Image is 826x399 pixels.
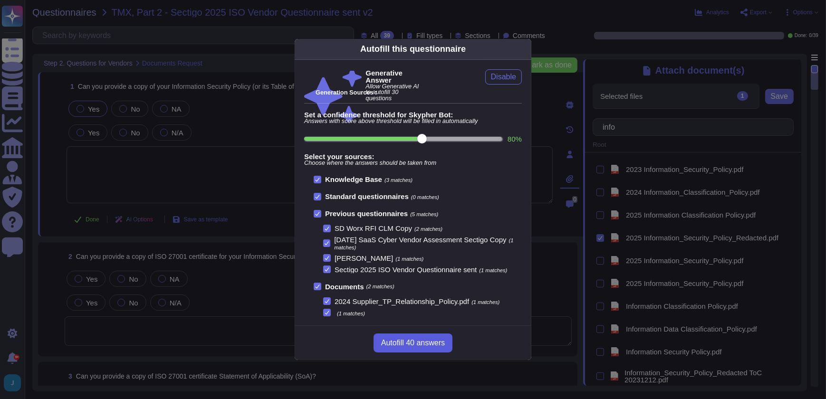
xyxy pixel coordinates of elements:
[384,177,413,183] span: (3 matches)
[337,311,365,316] span: (1 matches)
[304,153,522,160] b: Select your sources:
[316,89,377,96] b: Generation Sources :
[365,84,423,102] span: Allow Generative AI to autofill 30 questions
[411,194,439,200] span: (0 matches)
[471,299,499,305] span: (1 matches)
[395,256,423,262] span: (1 matches)
[360,43,466,56] div: Autofill this questionnaire
[304,111,522,118] b: Set a confidence threshold for Skypher Bot:
[334,236,506,244] span: [DATE] SaaS Cyber Vendor Assessment Sectigo Copy
[414,226,442,232] span: (2 matches)
[325,192,409,200] b: Standard questionnaires
[410,211,438,217] span: (5 matches)
[374,333,452,352] button: Autofill 40 answers
[381,339,445,347] span: Autofill 40 answers
[325,283,364,290] b: Documents
[325,175,382,183] b: Knowledge Base
[508,135,522,142] label: 80 %
[491,73,516,81] span: Disable
[485,69,522,85] button: Disable
[335,224,412,232] span: SD Worx RFI CLM Copy
[366,284,394,289] span: (2 matches)
[304,160,522,166] span: Choose where the answers should be taken from
[335,297,469,305] span: 2024 Supplier_TP_Relationship_Policy.pdf
[304,118,522,124] span: Answers with score above threshold will be filled in automatically
[335,266,477,274] span: Sectigo 2025 ISO Vendor Questionnaire sent
[365,69,423,84] b: Generative Answer
[325,209,408,218] b: Previous questionnaires
[335,254,393,262] span: [PERSON_NAME]
[479,267,507,273] span: (1 matches)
